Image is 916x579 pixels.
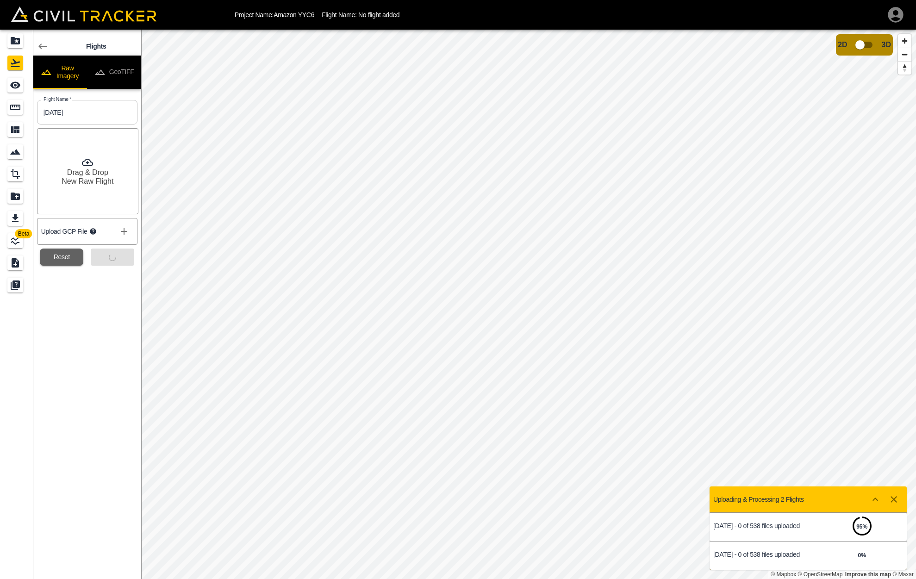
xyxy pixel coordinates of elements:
span: 3D [882,41,891,49]
p: Flight Name: No flight added [322,11,399,19]
p: Uploading & Processing 2 Flights [713,496,804,503]
a: OpenStreetMap [798,571,843,578]
a: Map feedback [845,571,891,578]
a: Maxar [892,571,914,578]
img: Civil Tracker [11,6,156,21]
p: Project Name: Amazon YYC6 [235,11,314,19]
p: [DATE] - 0 of 538 files uploaded [713,522,808,529]
span: 2D [838,41,847,49]
button: Reset bearing to north [898,61,911,75]
strong: 95 % [856,523,867,530]
canvas: Map [141,30,916,579]
button: Zoom out [898,48,911,61]
p: [DATE] - 0 of 538 files uploaded [713,551,808,558]
button: Show more [866,490,885,509]
button: Zoom in [898,34,911,48]
strong: 0 % [858,552,866,559]
a: Mapbox [771,571,796,578]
